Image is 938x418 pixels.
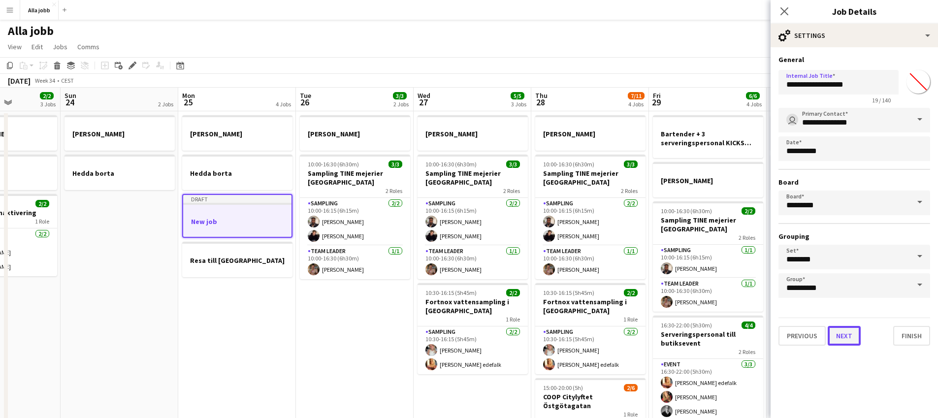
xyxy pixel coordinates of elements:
[651,96,661,108] span: 29
[35,200,49,207] span: 2/2
[4,40,26,53] a: View
[73,40,103,53] a: Comms
[742,207,755,215] span: 2/2
[653,115,763,158] app-job-card: Bartender + 3 serveringspersonal KICKS Globen
[864,96,899,104] span: 19 / 140
[8,76,31,86] div: [DATE]
[511,100,526,108] div: 3 Jobs
[771,24,938,47] div: Settings
[388,161,402,168] span: 3/3
[418,283,528,374] div: 10:30-16:15 (5h45m)2/2Fortnox vattensampling i [GEOGRAPHIC_DATA]1 RoleSampling2/210:30-16:15 (5h4...
[32,77,57,84] span: Week 34
[393,92,407,99] span: 3/3
[8,24,54,38] h1: Alla jobb
[418,115,528,151] app-job-card: [PERSON_NAME]
[623,411,638,418] span: 1 Role
[506,316,520,323] span: 1 Role
[386,187,402,194] span: 2 Roles
[535,283,646,374] app-job-card: 10:30-16:15 (5h45m)2/2Fortnox vattensampling i [GEOGRAPHIC_DATA]1 RoleSampling2/210:30-16:15 (5h4...
[276,100,291,108] div: 4 Jobs
[53,42,67,51] span: Jobs
[300,115,410,151] div: [PERSON_NAME]
[543,161,594,168] span: 10:00-16:30 (6h30m)
[182,129,292,138] h3: [PERSON_NAME]
[182,242,292,277] app-job-card: Resa till [GEOGRAPHIC_DATA]
[624,384,638,391] span: 2/6
[778,232,930,241] h3: Grouping
[32,42,43,51] span: Edit
[535,198,646,246] app-card-role: Sampling2/210:00-16:15 (6h15m)[PERSON_NAME][PERSON_NAME]
[35,218,49,225] span: 1 Role
[653,278,763,312] app-card-role: Team Leader1/110:00-16:30 (6h30m)[PERSON_NAME]
[535,115,646,151] app-job-card: [PERSON_NAME]
[418,246,528,279] app-card-role: Team Leader1/110:00-16:30 (6h30m)[PERSON_NAME]
[182,91,195,100] span: Mon
[65,91,76,100] span: Sun
[65,155,175,190] div: Hedda borta
[661,207,712,215] span: 10:00-16:30 (6h30m)
[543,289,594,296] span: 10:30-16:15 (5h45m)
[623,316,638,323] span: 1 Role
[778,55,930,64] h3: General
[308,161,359,168] span: 10:00-16:30 (6h30m)
[182,194,292,238] div: DraftNew job
[653,201,763,312] div: 10:00-16:30 (6h30m)2/2Sampling TINE mejerier [GEOGRAPHIC_DATA]2 RolesSampling1/110:00-16:15 (6h15...
[535,155,646,279] app-job-card: 10:00-16:30 (6h30m)3/3Sampling TINE mejerier [GEOGRAPHIC_DATA]2 RolesSampling2/210:00-16:15 (6h15...
[739,234,755,241] span: 2 Roles
[65,129,175,138] h3: [PERSON_NAME]
[393,100,409,108] div: 2 Jobs
[742,322,755,329] span: 4/4
[534,96,548,108] span: 28
[543,384,583,391] span: 15:00-20:00 (5h)
[771,5,938,18] h3: Job Details
[182,155,292,190] app-job-card: Hedda borta
[425,161,477,168] span: 10:00-16:30 (6h30m)
[8,42,22,51] span: View
[300,129,410,138] h3: [PERSON_NAME]
[183,195,291,203] div: Draft
[511,92,524,99] span: 5/5
[182,169,292,178] h3: Hedda borta
[535,297,646,315] h3: Fortnox vattensampling i [GEOGRAPHIC_DATA]
[746,100,762,108] div: 4 Jobs
[503,187,520,194] span: 2 Roles
[65,115,175,151] app-job-card: [PERSON_NAME]
[182,256,292,265] h3: Resa till [GEOGRAPHIC_DATA]
[40,100,56,108] div: 3 Jobs
[300,198,410,246] app-card-role: Sampling2/210:00-16:15 (6h15m)[PERSON_NAME][PERSON_NAME]
[182,115,292,151] div: [PERSON_NAME]
[418,129,528,138] h3: [PERSON_NAME]
[181,96,195,108] span: 25
[535,169,646,187] h3: Sampling TINE mejerier [GEOGRAPHIC_DATA]
[769,96,781,108] span: 30
[628,100,644,108] div: 4 Jobs
[653,245,763,278] app-card-role: Sampling1/110:00-16:15 (6h15m)[PERSON_NAME]
[418,297,528,315] h3: Fortnox vattensampling i [GEOGRAPHIC_DATA]
[65,169,175,178] h3: Hedda borta
[628,92,645,99] span: 7/11
[624,161,638,168] span: 3/3
[61,77,74,84] div: CEST
[661,322,712,329] span: 16:30-22:00 (5h30m)
[828,326,861,346] button: Next
[300,246,410,279] app-card-role: Team Leader1/110:00-16:30 (6h30m)[PERSON_NAME]
[653,216,763,233] h3: Sampling TINE mejerier [GEOGRAPHIC_DATA]
[506,161,520,168] span: 3/3
[653,162,763,197] div: [PERSON_NAME]
[418,91,430,100] span: Wed
[300,155,410,279] app-job-card: 10:00-16:30 (6h30m)3/3Sampling TINE mejerier [GEOGRAPHIC_DATA]2 RolesSampling2/210:00-16:15 (6h15...
[624,289,638,296] span: 2/2
[739,348,755,355] span: 2 Roles
[746,92,760,99] span: 6/6
[28,40,47,53] a: Edit
[535,392,646,410] h3: COOP Citylyftet Östgötagatan
[778,326,826,346] button: Previous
